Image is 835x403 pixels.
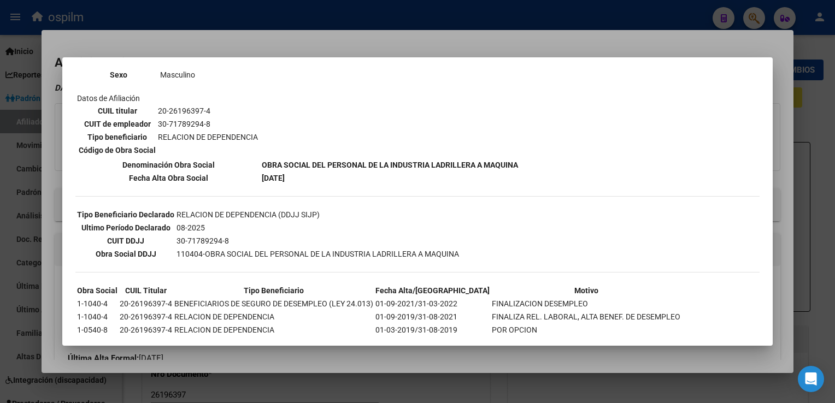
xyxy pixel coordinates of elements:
[174,298,374,310] td: BENEFICIARIOS DE SEGURO DE DESEMPLEO (LEY 24.013)
[375,298,490,310] td: 01-09-2021/31-03-2022
[77,298,118,310] td: 1-1040-4
[77,248,175,260] th: Obra Social DDJJ
[176,209,460,221] td: RELACION DE DEPENDENCIA (DDJJ SIJP)
[119,324,173,336] td: 20-26196397-4
[77,235,175,247] th: CUIT DDJJ
[262,174,285,182] b: [DATE]
[174,285,374,297] th: Tipo Beneficiario
[491,298,681,310] td: FINALIZACION DESEMPLEO
[78,69,158,81] th: Sexo
[157,131,258,143] td: RELACION DE DEPENDENCIA
[798,366,824,392] div: Open Intercom Messenger
[262,161,518,169] b: OBRA SOCIAL DEL PERSONAL DE LA INDUSTRIA LADRILLERA A MAQUINA
[375,285,490,297] th: Fecha Alta/[GEOGRAPHIC_DATA]
[176,235,460,247] td: 30-71789294-8
[78,144,156,156] th: Código de Obra Social
[77,324,118,336] td: 1-0540-8
[491,311,681,323] td: FINALIZA REL. LABORAL, ALTA BENEF. DE DESEMPLEO
[77,172,260,184] th: Fecha Alta Obra Social
[375,311,490,323] td: 01-09-2019/31-08-2021
[176,222,460,234] td: 08-2025
[119,285,173,297] th: CUIL Titular
[491,324,681,336] td: POR OPCION
[491,285,681,297] th: Motivo
[78,131,156,143] th: Tipo beneficiario
[78,118,156,130] th: CUIT de empleador
[176,248,460,260] td: 110404-OBRA SOCIAL DEL PERSONAL DE LA INDUSTRIA LADRILLERA A MAQUINA
[157,105,258,117] td: 20-26196397-4
[119,298,173,310] td: 20-26196397-4
[77,209,175,221] th: Tipo Beneficiario Declarado
[77,285,118,297] th: Obra Social
[160,69,234,81] td: Masculino
[375,324,490,336] td: 01-03-2019/31-08-2019
[174,324,374,336] td: RELACION DE DEPENDENCIA
[78,105,156,117] th: CUIL titular
[174,311,374,323] td: RELACION DE DEPENDENCIA
[77,311,118,323] td: 1-1040-4
[77,159,260,171] th: Denominación Obra Social
[119,311,173,323] td: 20-26196397-4
[157,118,258,130] td: 30-71789294-8
[77,222,175,234] th: Ultimo Período Declarado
